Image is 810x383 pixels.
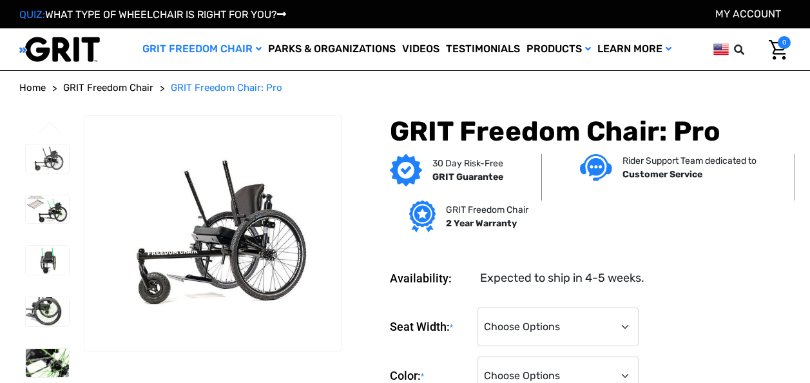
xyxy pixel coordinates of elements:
[26,195,69,223] img: GRIT Freedom Chair Pro: side view of Pro model with green lever wraps and spokes on Spinergy whee...
[19,81,791,95] nav: Breadcrumb
[446,218,517,229] strong: 2 Year Warranty
[432,172,503,182] strong: GRIT Guarantee
[409,201,436,233] img: Grit freedom
[26,349,69,377] img: GRIT Freedom Chair Pro: close up of one Spinergy wheel with green-colored spokes and upgraded dri...
[19,8,45,21] span: QUIZ:
[63,82,153,93] span: GRIT Freedom Chair
[480,270,644,287] dd: Expected to ship in 4-5 weeks.
[171,81,282,95] a: GRIT Freedom Chair: Pro
[265,28,399,70] a: Parks & Organizations
[713,41,729,57] img: us.png
[740,36,759,63] input: Search
[523,28,594,70] a: Products
[63,81,153,95] a: GRIT Freedom Chair
[19,81,46,95] a: Home
[19,8,286,21] a: QUIZ:WHAT TYPE OF WHEELCHAIR IS RIGHT FOR YOU?
[390,270,471,287] dt: Availability:
[139,28,265,70] a: GRIT Freedom Chair
[19,36,100,63] img: GRIT All-Terrain Wheelchair and Mobility Equipment
[715,8,781,20] a: Account
[446,203,528,217] p: GRIT Freedom Chair
[759,36,791,63] a: Cart with 0 items
[26,297,69,326] img: GRIT Freedom Chair Pro: close up side view of Pro off road wheelchair model highlighting custom c...
[19,82,46,93] span: Home
[399,28,443,70] a: Videos
[390,308,471,347] label: Seat Width:
[390,154,422,186] img: GRIT Guarantee
[84,148,341,319] img: GRIT Freedom Chair Pro: the Pro model shown including contoured Invacare Matrx seatback, Spinergy...
[580,154,612,181] img: Customer service
[769,40,787,60] img: Cart
[432,157,503,170] p: 30 Day Risk-Free
[622,169,702,180] strong: Customer Service
[594,28,675,70] a: Learn More
[390,115,791,148] h1: GRIT Freedom Chair: Pro
[26,144,69,173] img: GRIT Freedom Chair Pro: the Pro model shown including contoured Invacare Matrx seatback, Spinergy...
[778,36,791,49] span: 0
[37,121,64,137] button: Go to slide 3 of 3
[171,82,282,93] span: GRIT Freedom Chair: Pro
[26,246,69,275] img: GRIT Freedom Chair Pro: front view of Pro model all terrain wheelchair with green lever wraps and...
[443,28,523,70] a: Testimonials
[622,154,757,168] p: Rider Support Team dedicated to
